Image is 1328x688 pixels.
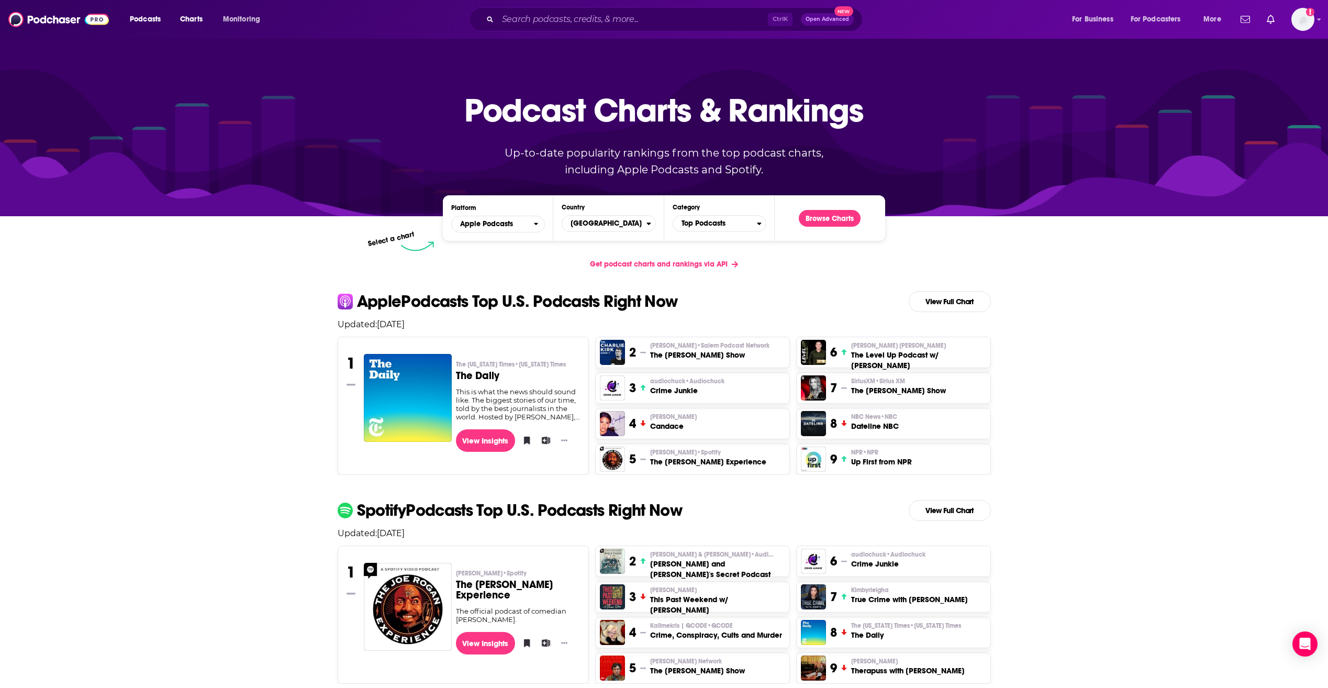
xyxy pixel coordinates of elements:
[451,216,545,232] button: open menu
[851,594,968,605] h3: True Crime with [PERSON_NAME]
[673,215,757,232] span: Top Podcasts
[503,570,527,577] span: • Spotify
[851,622,961,630] p: The New York Times • New York Times
[650,341,769,350] span: [PERSON_NAME]
[834,6,853,16] span: New
[456,387,580,421] div: This is what the news should sound like. The biggest stories of our time, told by the best journa...
[1072,12,1113,27] span: For Business
[1306,8,1314,16] svg: Add a profile image
[600,584,625,609] img: This Past Weekend w/ Theo Von
[851,622,961,640] a: The [US_STATE] Times•[US_STATE] TimesThe Daily
[909,500,991,521] a: View Full Chart
[851,341,986,371] a: [PERSON_NAME] [PERSON_NAME]The Level Up Podcast w/ [PERSON_NAME]
[364,563,452,651] img: The Joe Rogan Experience
[851,377,946,396] a: SiriusXM•Sirius XMThe [PERSON_NAME] Show
[600,340,625,365] img: The Charlie Kirk Show
[456,569,527,578] span: [PERSON_NAME]
[851,341,946,350] span: [PERSON_NAME] [PERSON_NAME]
[830,660,837,676] h3: 9
[484,145,844,178] p: Up-to-date popularity rankings from the top podcast charts, including Apple Podcasts and Spotify.
[863,449,878,456] span: • NPR
[650,622,782,640] a: Kallmekris | QCODE•QCODECrime, Conspiracy, Cults and Murder
[180,12,203,27] span: Charts
[650,657,745,665] p: Tucker Carlson Network
[600,549,625,574] a: Matt and Shane's Secret Podcast
[886,551,925,558] span: • Audiochuck
[456,371,580,381] h3: The Daily
[364,354,452,441] a: The Daily
[216,11,274,28] button: open menu
[600,411,625,436] a: Candace
[329,319,999,329] p: Updated: [DATE]
[830,451,837,467] h3: 9
[498,11,768,28] input: Search podcasts, credits, & more...
[799,210,861,227] button: Browse Charts
[650,341,769,360] a: [PERSON_NAME]•Salem Podcast NetworkThe [PERSON_NAME] Show
[600,447,625,472] img: The Joe Rogan Experience
[851,448,912,467] a: NPR•NPRUp First from NPR
[538,432,549,448] button: Add to List
[1124,11,1196,28] button: open menu
[401,241,434,251] img: select arrow
[650,413,697,431] a: [PERSON_NAME]Candace
[456,569,580,607] a: [PERSON_NAME]•SpotifyThe [PERSON_NAME] Experience
[451,216,545,232] h2: Platforms
[801,411,826,436] a: Dateline NBC
[851,377,905,385] span: SiriusXM
[562,215,646,232] span: [GEOGRAPHIC_DATA]
[851,448,912,457] p: NPR • NPR
[557,638,572,648] button: Show More Button
[851,413,899,431] a: NBC News•NBCDateline NBC
[538,635,549,651] button: Add to List
[707,622,733,629] span: • QCODE
[851,377,946,385] p: SiriusXM • Sirius XM
[600,656,625,681] img: The Tucker Carlson Show
[801,340,826,365] img: The Level Up Podcast w/ Paul Alex
[801,620,826,645] img: The Daily
[801,13,854,26] button: Open AdvancedNew
[851,457,912,467] h3: Up First from NPR
[650,550,785,559] p: Matt McCusker & Shane Gillis • Audioboom
[562,215,655,232] button: Countries
[582,251,746,277] a: Get podcast charts and rankings via API
[357,502,683,519] p: Spotify Podcasts Top U.S. Podcasts Right Now
[629,589,636,605] h3: 3
[650,457,766,467] h3: The [PERSON_NAME] Experience
[629,451,636,467] h3: 5
[650,622,733,630] span: Kallmekris | QCODE
[338,294,353,309] img: apple Icon
[851,385,946,396] h3: The [PERSON_NAME] Show
[851,657,965,676] a: [PERSON_NAME]Therapuss with [PERSON_NAME]
[460,220,513,228] span: Apple Podcasts
[590,260,728,269] span: Get podcast charts and rankings via API
[629,380,636,396] h3: 3
[650,594,785,615] h3: This Past Weekend w/ [PERSON_NAME]
[557,435,572,446] button: Show More Button
[629,553,636,569] h3: 2
[456,569,580,578] p: Joe Rogan • Spotify
[851,550,925,559] p: audiochuck • Audiochuck
[697,342,769,349] span: • Salem Podcast Network
[650,622,782,630] p: Kallmekris | QCODE • QCODE
[1292,631,1318,657] div: Open Intercom Messenger
[1131,12,1181,27] span: For Podcasters
[801,584,826,609] img: True Crime with Kimbyr
[456,580,580,601] h3: The [PERSON_NAME] Experience
[650,421,697,431] h3: Candace
[851,421,899,431] h3: Dateline NBC
[801,656,826,681] img: Therapuss with Jake Shane
[456,360,580,387] a: The [US_STATE] Times•[US_STATE] TimesThe Daily
[650,559,785,580] h3: [PERSON_NAME] and [PERSON_NAME]'s Secret Podcast
[519,635,530,651] button: Bookmark Podcast
[223,12,260,27] span: Monitoring
[851,586,968,594] p: Kimbyrleigha
[801,447,826,472] img: Up First from NPR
